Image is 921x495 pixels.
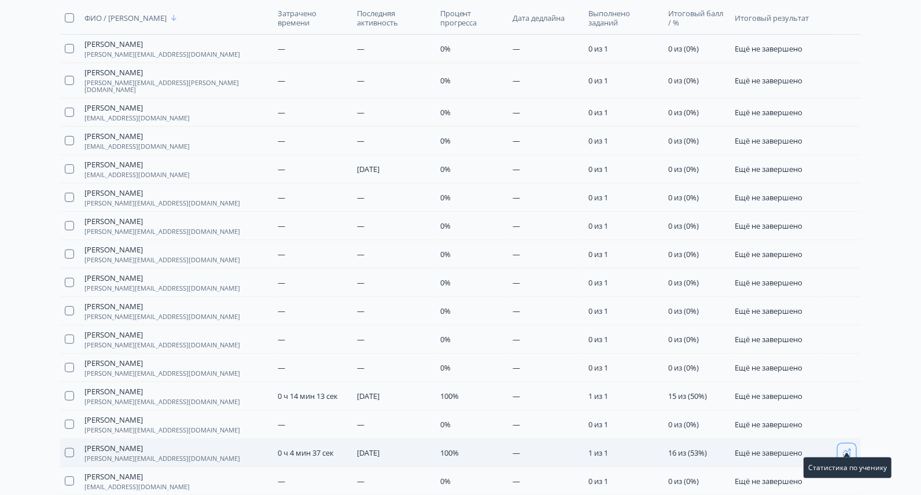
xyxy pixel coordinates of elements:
button: [PERSON_NAME][PERSON_NAME][EMAIL_ADDRESS][PERSON_NAME][DOMAIN_NAME] [84,68,268,93]
span: 0% [440,43,451,54]
button: Дата дедлайна [513,11,567,25]
span: [PERSON_NAME] [84,302,143,311]
span: [PERSON_NAME] [84,160,143,169]
span: [PERSON_NAME] [84,273,143,283]
span: — [357,306,364,316]
span: 1 из 1 [588,448,608,458]
span: 0 из 1 [588,75,608,86]
span: — [278,419,286,430]
span: — [513,75,520,86]
span: 0% [440,362,451,373]
span: Ещё не завершено [735,43,803,54]
span: 0 из (0%) [669,107,699,118]
span: [PERSON_NAME][EMAIL_ADDRESS][DOMAIN_NAME] [84,313,240,320]
span: [EMAIL_ADDRESS][DOMAIN_NAME] [84,483,190,490]
span: 0 из 1 [588,362,608,373]
span: 0 из (0%) [669,249,699,259]
span: — [278,334,286,344]
span: — [357,135,364,146]
span: 0 из (0%) [669,221,699,231]
span: [PERSON_NAME] [84,68,143,77]
span: [PERSON_NAME] [84,472,143,481]
span: [PERSON_NAME][EMAIL_ADDRESS][DOMAIN_NAME] [84,51,240,58]
button: [PERSON_NAME][PERSON_NAME][EMAIL_ADDRESS][DOMAIN_NAME] [84,330,240,349]
button: [PERSON_NAME][PERSON_NAME][EMAIL_ADDRESS][DOMAIN_NAME] [84,302,240,320]
span: [PERSON_NAME][EMAIL_ADDRESS][DOMAIN_NAME] [84,427,240,434]
span: 0% [440,221,451,231]
span: 0 из (0%) [669,192,699,203]
span: — [357,249,364,259]
span: [PERSON_NAME] [84,39,143,49]
span: 0 из (0%) [669,334,699,344]
span: — [357,419,364,430]
button: [PERSON_NAME][PERSON_NAME][EMAIL_ADDRESS][DOMAIN_NAME] [84,245,240,263]
button: [PERSON_NAME][EMAIL_ADDRESS][DOMAIN_NAME] [84,472,190,490]
span: 0% [440,476,451,486]
span: Ещё не завершено [735,476,803,486]
span: Ещё не завершено [735,306,803,316]
span: Процент прогресса [440,9,501,27]
span: 0% [440,135,451,146]
span: [PERSON_NAME][EMAIL_ADDRESS][DOMAIN_NAME] [84,285,240,292]
span: 0 из (0%) [669,164,699,174]
button: [PERSON_NAME][EMAIL_ADDRESS][DOMAIN_NAME] [84,131,190,150]
span: [PERSON_NAME][EMAIL_ADDRESS][DOMAIN_NAME] [84,455,240,462]
span: 100% [440,448,459,458]
span: — [513,334,520,344]
span: [EMAIL_ADDRESS][DOMAIN_NAME] [84,143,190,150]
span: 0 из 1 [588,221,608,231]
span: — [513,391,520,401]
span: [PERSON_NAME] [84,217,143,226]
button: Процент прогресса [440,6,503,30]
span: — [357,75,364,86]
span: 0% [440,277,451,288]
button: ФИО / [PERSON_NAME] [84,11,180,25]
span: Ещё не завершено [735,334,803,344]
span: Ещё не завершено [735,277,803,288]
span: [PERSON_NAME] [84,245,143,254]
span: — [513,306,520,316]
span: [PERSON_NAME][EMAIL_ADDRESS][DOMAIN_NAME] [84,228,240,235]
span: [PERSON_NAME][EMAIL_ADDRESS][PERSON_NAME][DOMAIN_NAME] [84,79,268,93]
span: 0 из 1 [588,249,608,259]
button: Выполнено заданий [588,6,659,30]
span: 0 из 1 [588,43,608,54]
span: 0 из (0%) [669,135,699,146]
button: [PERSON_NAME][PERSON_NAME][EMAIL_ADDRESS][DOMAIN_NAME] [84,387,240,405]
span: — [278,306,286,316]
span: 0 из 1 [588,419,608,430]
span: 0 ч 4 мин 37 сек [278,448,334,458]
span: 0 из 1 [588,107,608,118]
span: [EMAIL_ADDRESS][DOMAIN_NAME] [84,115,190,122]
span: 0 из (0%) [669,75,699,86]
span: — [357,476,364,486]
span: — [278,75,286,86]
span: — [278,192,286,203]
span: — [278,135,286,146]
span: [PERSON_NAME] [84,131,143,141]
span: 0 из 1 [588,135,608,146]
span: — [513,164,520,174]
span: 0 из (0%) [669,476,699,486]
span: 0 из 1 [588,476,608,486]
span: 0 из 1 [588,192,608,203]
span: — [278,476,286,486]
span: — [278,43,286,54]
span: [PERSON_NAME][EMAIL_ADDRESS][DOMAIN_NAME] [84,370,240,377]
button: Затрачено времени [278,6,348,30]
span: 1 из 1 [588,391,608,401]
span: [PERSON_NAME] [84,103,143,112]
span: 0% [440,107,451,118]
span: 0 из (0%) [669,306,699,316]
span: — [357,43,364,54]
span: 0 из (0%) [669,43,699,54]
span: [PERSON_NAME][EMAIL_ADDRESS][DOMAIN_NAME] [84,256,240,263]
span: 0 из 1 [588,277,608,288]
span: — [357,277,364,288]
span: — [357,362,364,373]
span: 0 ч 14 мин 13 сек [278,391,338,401]
span: — [278,249,286,259]
button: [PERSON_NAME][PERSON_NAME][EMAIL_ADDRESS][DOMAIN_NAME] [84,39,240,58]
button: Итоговый балл / % [669,6,726,30]
button: [PERSON_NAME][PERSON_NAME][EMAIL_ADDRESS][DOMAIN_NAME] [84,188,240,207]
